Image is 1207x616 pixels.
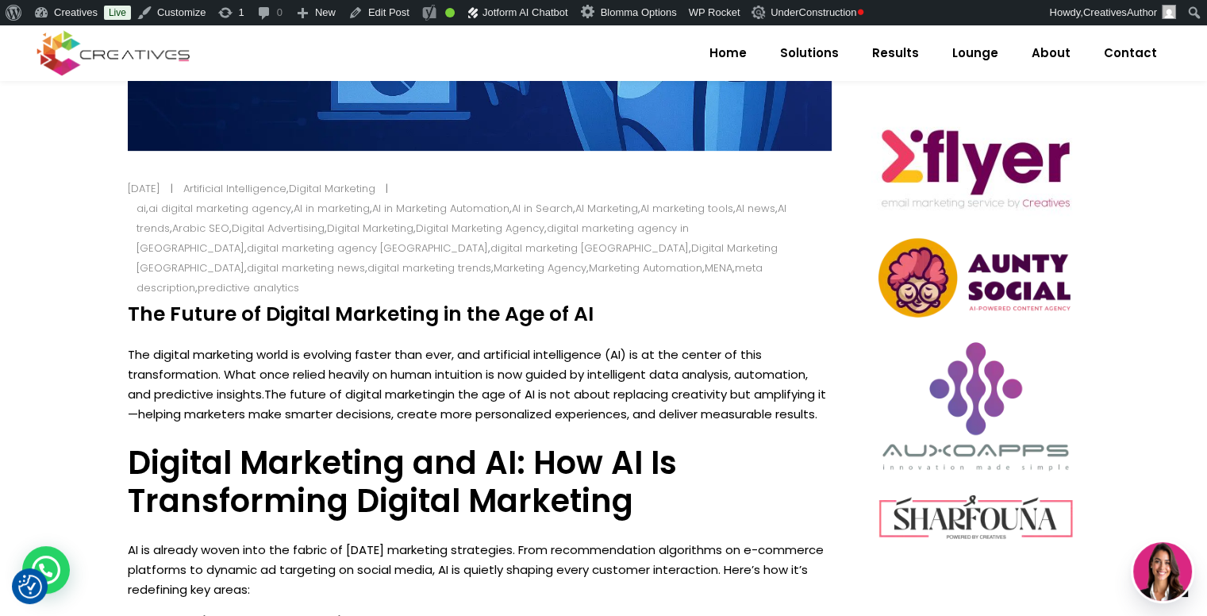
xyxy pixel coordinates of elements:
p: The digital marketing world is evolving faster than ever, and artificial intelligence (AI) is at ... [128,345,832,424]
a: digital marketing news [247,260,365,275]
div: WhatsApp contact [22,546,70,594]
img: Creatives | The Future of Digital Marketing in the Age of AI [1162,5,1176,19]
a: AI news [736,201,775,216]
img: Creatives | The Future of Digital Marketing in the Age of AI [871,488,1080,547]
img: agent [1133,542,1192,601]
img: Creatives | The Future of Digital Marketing in the Age of AI [751,6,767,19]
a: ai [136,201,146,216]
a: Digital Marketing Agency [416,221,544,236]
a: AI Marketing [575,201,638,216]
a: digital marketing [GEOGRAPHIC_DATA] [490,241,689,256]
h3: Digital Marketing and AI: How AI Is Transforming Digital Marketing [128,444,832,520]
a: Marketing Automation [589,260,702,275]
a: Digital Marketing [GEOGRAPHIC_DATA] [136,241,778,275]
span: CreativesAuthor [1083,6,1157,18]
a: ai digital marketing agency [148,201,291,216]
a: About [1015,33,1087,74]
a: Digital Marketing [327,221,413,236]
a: digital marketing agency [GEOGRAPHIC_DATA] [247,241,488,256]
a: Digital Marketing [289,181,375,196]
button: Consent Preferences [18,575,42,599]
span: Home [709,33,747,74]
img: Creatives | The Future of Digital Marketing in the Age of AI [871,233,1080,323]
div: , [175,179,386,198]
p: AI is already woven into the fabric of [DATE] marketing strategies. From recommendation algorithm... [128,540,832,599]
div: Good [445,8,455,17]
a: AI marketing tools [640,201,733,216]
span: Lounge [952,33,998,74]
a: meta description [136,260,763,295]
a: AI in Search [512,201,573,216]
a: Lounge [936,33,1015,74]
span: Contact [1104,33,1157,74]
img: Creatives | The Future of Digital Marketing in the Age of AI [871,105,1080,225]
a: The future of digital marketing [264,386,445,402]
a: Contact [1087,33,1174,74]
a: MENA [705,260,732,275]
a: AI trends [136,201,786,236]
a: Arabic SEO [172,221,229,236]
a: digital marketing agency in [GEOGRAPHIC_DATA] [136,221,689,256]
a: Solutions [763,33,855,74]
span: Results [872,33,919,74]
span: About [1032,33,1071,74]
h4: The Future of Digital Marketing in the Age of AI [128,302,832,326]
a: predictive analytics [198,280,299,295]
a: Digital Advertising [232,221,325,236]
img: Creatives [33,29,194,78]
a: Results [855,33,936,74]
a: Marketing Agency [494,260,586,275]
span: Solutions [780,33,839,74]
img: Creatives | The Future of Digital Marketing in the Age of AI [871,331,1080,480]
a: [DATE] [128,181,160,196]
a: AI in Marketing Automation [372,201,509,216]
a: digital marketing trends [367,260,491,275]
a: Live [104,6,131,20]
a: Home [693,33,763,74]
a: Artificial Intelligence [183,181,286,196]
a: AI in marketing [294,201,370,216]
div: , , , , , , , , , , , , , , , , , , , , , , , [136,198,821,298]
img: Revisit consent button [18,575,42,599]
